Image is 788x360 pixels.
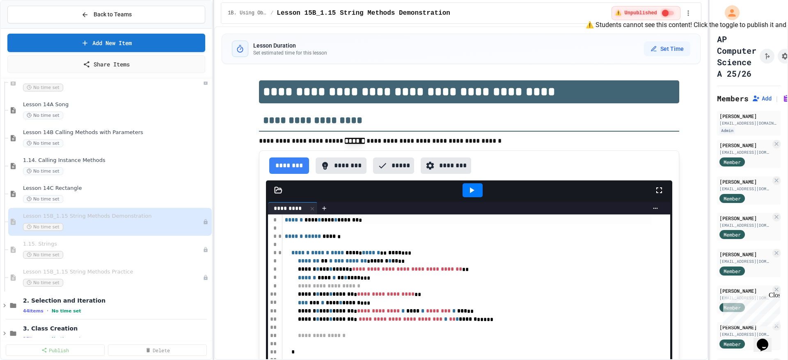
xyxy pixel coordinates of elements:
[203,80,208,85] div: Unpublished
[23,112,63,119] span: No time set
[7,34,205,52] a: Add New Item
[724,231,741,238] span: Member
[23,139,63,147] span: No time set
[253,41,327,50] h3: Lesson Duration
[228,10,267,16] span: 1B. Using Objects and Methods
[7,55,205,73] a: Share Items
[52,336,81,342] span: No time set
[23,241,203,248] span: 1.15. Strings
[754,327,780,352] iframe: chat widget
[719,214,771,222] div: [PERSON_NAME]
[23,129,210,136] span: Lesson 14B Calling Methods with Parameters
[752,94,772,103] button: Add
[253,50,327,56] p: Set estimated time for this lesson
[23,185,210,192] span: Lesson 14C Rectangle
[719,127,735,134] div: Admin
[203,275,208,280] div: Unpublished
[47,308,48,314] span: •
[724,340,741,348] span: Member
[719,251,771,258] div: [PERSON_NAME]
[644,41,690,56] button: Set Time
[719,258,771,264] div: [EMAIL_ADDRESS][DOMAIN_NAME]
[724,158,741,166] span: Member
[23,101,210,108] span: Lesson 14A Song
[719,141,771,149] div: [PERSON_NAME]
[3,3,57,52] div: Chat with us now!Close
[47,335,48,342] span: •
[23,279,63,287] span: No time set
[23,269,203,276] span: Lesson 15B_1.15 String Methods Practice
[719,331,771,337] div: [EMAIL_ADDRESS][DOMAIN_NAME]
[775,93,779,103] span: |
[203,219,208,225] div: Unpublished
[717,33,756,79] h1: AP Computer Science A 25/26
[94,10,132,19] span: Back to Teams
[23,84,63,91] span: No time set
[719,112,778,120] div: [PERSON_NAME]
[724,267,741,275] span: Member
[23,157,210,164] span: 1.14. Calling Instance Methods
[203,247,208,253] div: Unpublished
[23,297,210,304] span: 2. Selection and Iteration
[719,222,771,228] div: [EMAIL_ADDRESS][DOMAIN_NAME]
[23,223,63,231] span: No time set
[716,3,742,22] div: My Account
[615,10,657,16] span: ⚠️ Unpublished
[760,49,774,64] button: Click to see fork details
[719,149,771,155] div: [EMAIL_ADDRESS][DOMAIN_NAME]
[7,6,205,23] button: Back to Teams
[23,195,63,203] span: No time set
[23,308,44,314] span: 44 items
[277,8,450,18] span: Lesson 15B_1.15 String Methods Demonstration
[6,344,105,356] a: Publish
[719,178,771,185] div: [PERSON_NAME]
[23,325,210,332] span: 3. Class Creation
[270,10,273,16] span: /
[108,344,207,356] a: Delete
[720,292,780,326] iframe: chat widget
[724,195,741,202] span: Member
[23,336,44,342] span: 25 items
[23,213,203,220] span: Lesson 15B_1.15 String Methods Demonstration
[719,324,771,331] div: [PERSON_NAME]
[23,167,63,175] span: No time set
[23,251,63,259] span: No time set
[719,186,771,192] div: [EMAIL_ADDRESS][DOMAIN_NAME]
[717,93,749,104] h2: Members
[719,287,771,294] div: [PERSON_NAME]
[52,308,81,314] span: No time set
[719,120,778,126] div: [EMAIL_ADDRESS][DOMAIN_NAME]
[612,6,680,20] div: ⚠️ Students cannot see this content! Click the toggle to publish it and make it visible to your c...
[719,295,771,301] div: [EMAIL_ADDRESS][DOMAIN_NAME]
